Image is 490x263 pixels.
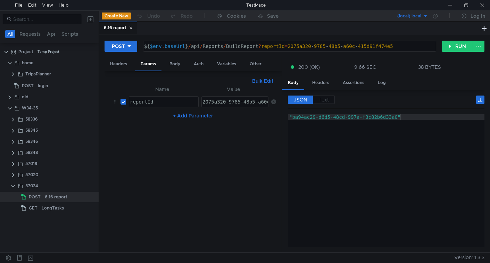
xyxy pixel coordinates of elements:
[165,11,198,21] button: Redo
[188,58,209,71] div: Auth
[22,103,38,113] div: W34-35
[13,15,78,23] input: Search...
[29,203,38,213] span: GET
[45,192,67,202] div: 6.16 report
[42,203,64,213] div: LongTasks
[380,10,428,22] button: (local) local
[211,58,242,71] div: Variables
[38,47,59,57] div: Temp Project
[318,97,329,103] span: Text
[307,76,335,89] div: Headers
[181,12,193,20] div: Redo
[244,58,267,71] div: Other
[294,97,307,103] span: JSON
[18,47,33,57] div: Project
[25,136,38,147] div: 58346
[38,81,48,91] div: login
[105,41,137,52] button: POST
[25,125,38,135] div: 58345
[22,58,33,68] div: home
[22,92,28,102] div: old
[102,13,131,19] button: Create New
[25,147,38,158] div: 58348
[29,192,41,202] span: POST
[354,64,376,70] div: 9.66 SEC
[147,12,160,20] div: Undo
[418,64,441,70] div: 38 BYTES
[199,85,268,93] th: Value
[249,77,276,85] button: Bulk Edit
[397,13,421,19] div: (local) local
[298,63,320,71] span: 200 (OK)
[471,12,485,20] div: Log In
[22,81,34,91] span: POST
[25,114,38,124] div: 58336
[45,30,57,38] button: Api
[104,24,133,32] div: 6.16 report
[25,158,38,169] div: 57019
[59,30,80,38] button: Scripts
[164,58,186,71] div: Body
[25,181,38,191] div: 57034
[227,12,246,20] div: Cookies
[454,253,484,263] span: Version: 1.3.3
[170,112,216,120] button: + Add Parameter
[105,58,133,71] div: Headers
[25,170,38,180] div: 57020
[112,42,125,50] div: POST
[267,14,279,18] div: Save
[372,76,391,89] div: Log
[337,76,370,89] div: Assertions
[131,11,165,21] button: Undo
[25,69,51,79] div: TripsPlanner
[126,85,199,93] th: Name
[17,30,43,38] button: Requests
[282,76,304,90] div: Body
[442,41,473,52] button: RUN
[135,58,161,71] div: Params
[5,30,15,38] button: All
